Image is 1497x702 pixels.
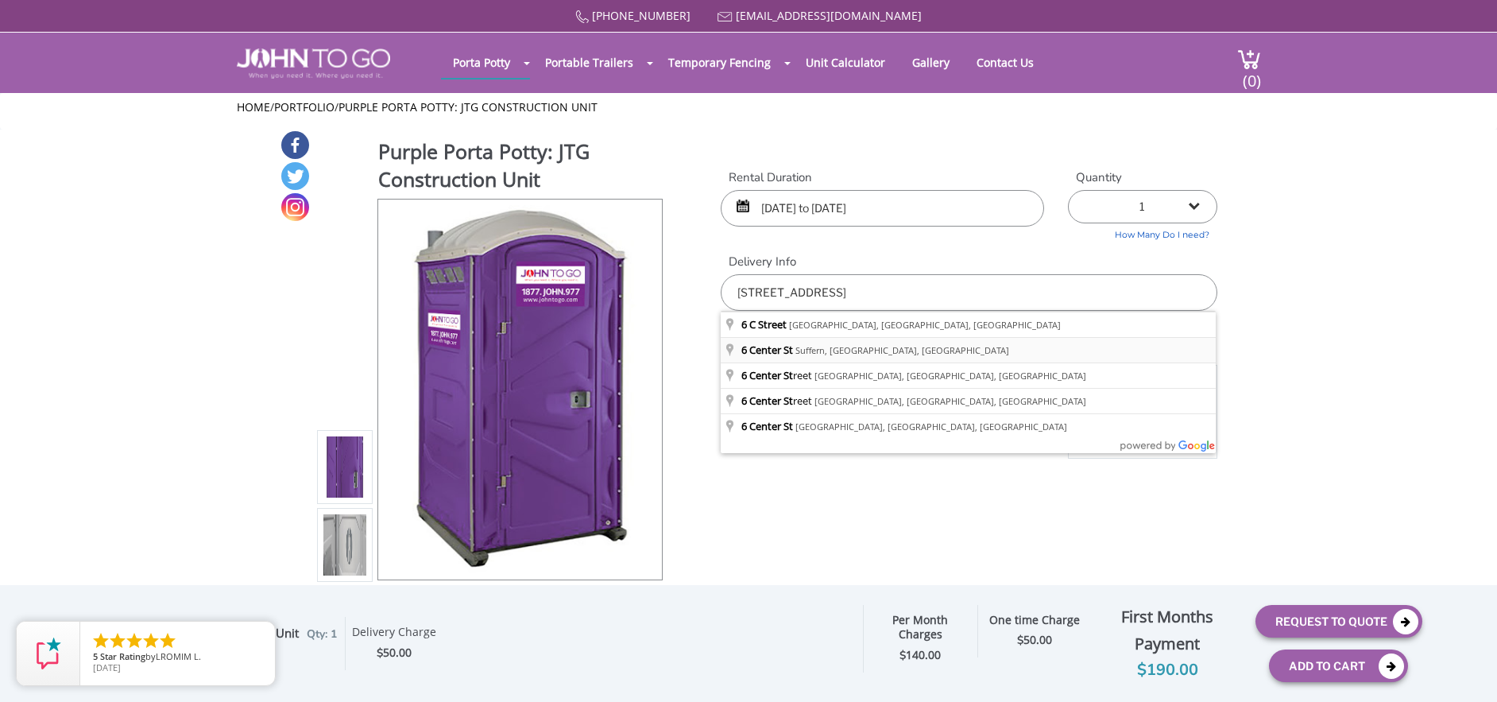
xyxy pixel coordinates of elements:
[352,644,436,662] div: $
[91,631,110,650] li: 
[441,47,522,78] a: Porta Potty
[281,193,309,221] a: Instagram
[338,99,598,114] a: Purple Porta Potty: JTG Construction Unit
[741,394,747,408] span: 6
[741,394,814,408] span: reet
[721,274,1217,311] input: Delivery Address
[1237,48,1261,70] img: cart a
[400,200,640,574] img: Product
[237,48,390,79] img: JOHN to go
[749,343,793,357] span: Center St
[33,638,64,669] img: Review Rating
[1242,57,1261,91] span: (0)
[281,131,309,159] a: Facebook
[1091,603,1243,657] div: First Months Payment
[100,650,145,662] span: Star Rating
[794,47,897,78] a: Unit Calculator
[656,47,783,78] a: Temporary Fencing
[93,652,262,663] span: by
[1255,605,1422,638] button: Request To Quote
[237,99,270,114] a: Home
[307,626,337,642] span: Qty: 1
[533,47,645,78] a: Portable Trailers
[93,650,98,662] span: 5
[352,625,436,644] div: Delivery Charge
[749,317,787,332] span: C Street
[814,395,1086,407] span: [GEOGRAPHIC_DATA], [GEOGRAPHIC_DATA], [GEOGRAPHIC_DATA]
[274,99,335,114] a: Portfolio
[575,10,589,24] img: Call
[741,419,747,433] span: 6
[141,631,161,650] li: 
[814,370,1086,382] span: [GEOGRAPHIC_DATA], [GEOGRAPHIC_DATA], [GEOGRAPHIC_DATA]
[592,8,690,23] a: [PHONE_NUMBER]
[383,645,412,660] span: 50.00
[795,421,1067,432] span: [GEOGRAPHIC_DATA], [GEOGRAPHIC_DATA], [GEOGRAPHIC_DATA]
[741,343,747,357] span: 6
[323,280,366,654] img: Product
[795,344,1009,356] span: Suffern, [GEOGRAPHIC_DATA], [GEOGRAPHIC_DATA]
[125,631,144,650] li: 
[900,47,961,78] a: Gallery
[1091,657,1243,683] div: $190.00
[1068,223,1217,242] a: How Many Do I need?
[989,612,1080,627] strong: One time Charge
[378,138,664,197] h1: Purple Porta Potty: JTG Construction Unit
[108,631,127,650] li: 
[736,8,922,23] a: [EMAIL_ADDRESS][DOMAIN_NAME]
[1068,169,1217,186] label: Quantity
[721,190,1044,227] input: Start date | End date
[1017,633,1052,648] strong: $
[749,419,793,433] span: Center St
[721,254,1217,270] label: Delivery Info
[892,612,948,642] strong: Per Month Charges
[789,319,1061,331] span: [GEOGRAPHIC_DATA], [GEOGRAPHIC_DATA], [GEOGRAPHIC_DATA]
[718,12,733,22] img: Mail
[749,368,793,382] span: Center St
[93,661,121,673] span: [DATE]
[281,162,309,190] a: Twitter
[965,47,1046,78] a: Contact Us
[741,317,747,332] span: 6
[156,650,201,662] span: LROMIM L.
[158,631,177,650] li: 
[237,99,1261,115] ul: / /
[1023,632,1052,647] span: 50.00
[749,394,793,408] span: Center St
[906,647,941,662] span: 140.00
[721,169,1044,186] label: Rental Duration
[741,368,814,382] span: reet
[1269,650,1408,682] button: Add To Cart
[899,648,941,663] strong: $
[741,368,747,382] span: 6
